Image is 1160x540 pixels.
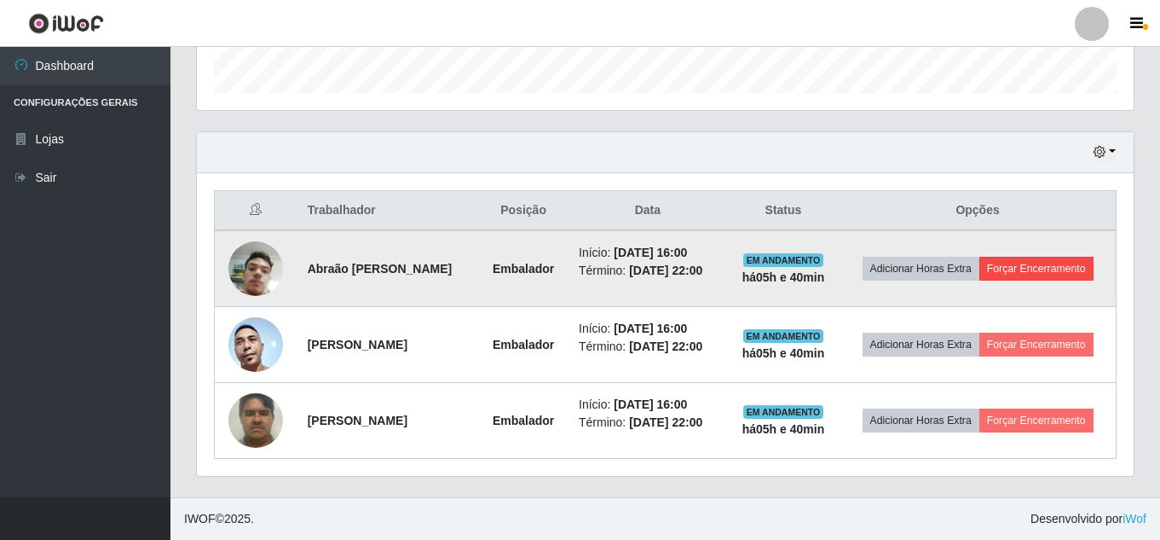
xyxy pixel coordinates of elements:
[228,384,283,456] img: 1752587880902.jpeg
[743,329,824,343] span: EM ANDAMENTO
[614,246,687,259] time: [DATE] 16:00
[579,414,717,432] li: Término:
[228,220,283,317] img: 1744297850969.jpeg
[614,398,687,411] time: [DATE] 16:00
[493,338,554,351] strong: Embalador
[579,244,717,262] li: Início:
[579,396,717,414] li: Início:
[629,264,702,277] time: [DATE] 22:00
[979,257,1094,281] button: Forçar Encerramento
[742,422,825,436] strong: há 05 h e 40 min
[308,262,453,276] strong: Abraão [PERSON_NAME]
[579,320,717,338] li: Início:
[629,340,702,353] time: [DATE] 22:00
[308,338,407,351] strong: [PERSON_NAME]
[840,191,1116,231] th: Opções
[979,409,1094,433] button: Forçar Encerramento
[493,414,554,427] strong: Embalador
[629,415,702,429] time: [DATE] 22:00
[228,287,283,402] img: 1744826820046.jpeg
[863,333,979,357] button: Adicionar Horas Extra
[743,253,824,267] span: EM ANDAMENTO
[1030,510,1146,528] span: Desenvolvido por
[579,338,717,356] li: Término:
[297,191,479,231] th: Trabalhador
[28,13,104,34] img: CoreUI Logo
[568,191,727,231] th: Data
[979,333,1094,357] button: Forçar Encerramento
[614,322,687,335] time: [DATE] 16:00
[308,414,407,427] strong: [PERSON_NAME]
[742,270,825,284] strong: há 05 h e 40 min
[863,409,979,433] button: Adicionar Horas Extra
[478,191,568,231] th: Posição
[493,262,554,276] strong: Embalador
[184,510,254,528] span: © 2025 .
[1122,512,1146,525] a: iWof
[743,405,824,419] span: EM ANDAMENTO
[727,191,840,231] th: Status
[184,512,216,525] span: IWOF
[742,346,825,360] strong: há 05 h e 40 min
[863,257,979,281] button: Adicionar Horas Extra
[579,262,717,280] li: Término:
